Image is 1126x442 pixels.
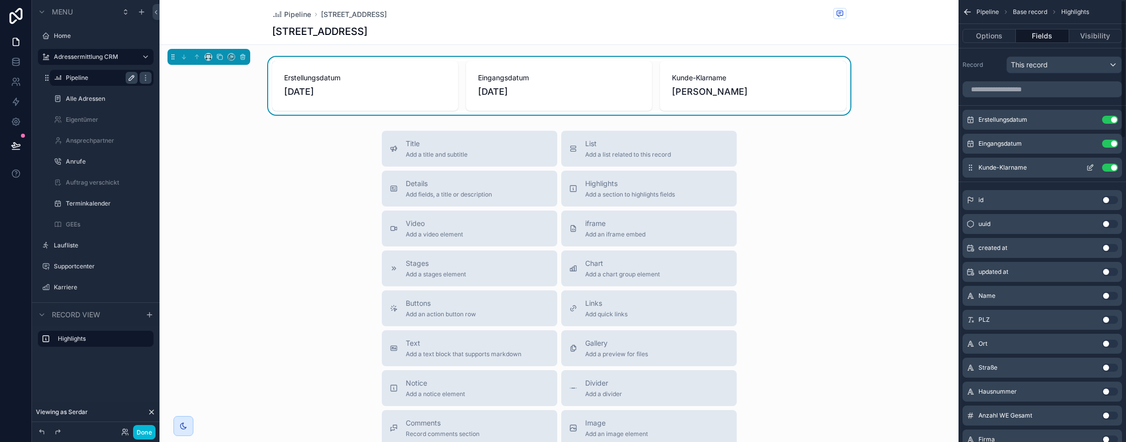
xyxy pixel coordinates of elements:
label: Ansprechpartner [66,137,152,145]
span: Add an image element [585,430,648,438]
span: PLZ [978,316,990,324]
span: List [585,139,671,149]
span: Add a preview for files [585,350,648,358]
span: Straße [978,364,997,372]
span: updated at [978,268,1008,276]
span: Hausnummer [978,388,1017,396]
span: Highlights [585,179,675,189]
label: Terminkalender [66,200,152,208]
span: Pipeline [284,9,311,19]
span: Add a video element [406,230,463,238]
span: Details [406,179,492,189]
button: GalleryAdd a preview for files [561,330,737,366]
span: Record comments section [406,430,480,438]
button: StagesAdd a stages element [382,250,557,286]
button: Visibility [1069,29,1122,43]
span: id [978,196,983,204]
button: LinksAdd quick links [561,290,737,326]
span: Comments [406,418,480,428]
label: Anrufe [66,158,152,166]
span: Erstellungsdatum [978,116,1027,124]
div: scrollable content [32,326,160,357]
span: Record view [52,310,100,320]
span: Video [406,219,463,228]
button: This record [1006,56,1122,73]
label: Record [963,61,1002,69]
span: Add a list related to this record [585,151,671,159]
span: Add an iframe embed [585,230,645,238]
span: Divider [585,378,622,388]
span: Image [585,418,648,428]
button: TitleAdd a title and subtitle [382,131,557,167]
button: VideoAdd a video element [382,211,557,246]
span: Add a notice element [406,390,465,398]
label: Highlights [58,335,146,343]
span: Add a section to highlights fields [585,191,675,199]
label: Eigentümer [66,116,152,124]
span: Buttons [406,298,476,308]
span: Notice [406,378,465,388]
span: Add a text block that supports markdown [406,350,521,358]
span: Erstellungsdatum [284,73,446,83]
span: Chart [585,258,660,268]
button: ButtonsAdd an action button row [382,290,557,326]
span: Eingangsdatum [478,73,640,83]
span: Ort [978,340,987,348]
span: Highlights [1061,8,1089,16]
label: Supportcenter [54,262,152,270]
label: Home [54,32,152,40]
span: Stages [406,258,466,268]
button: TextAdd a text block that supports markdown [382,330,557,366]
span: Menu [52,7,73,17]
span: Title [406,139,468,149]
label: Auftrag verschickt [66,179,152,187]
label: Pipeline [66,74,134,82]
a: Pipeline [272,9,311,19]
span: Viewing as Serdar [36,408,88,416]
span: Text [406,338,521,348]
span: uuid [978,220,990,228]
label: Adressermittlung CRM [54,53,134,61]
button: Options [963,29,1016,43]
span: Base record [1013,8,1047,16]
span: Gallery [585,338,648,348]
span: Eingangsdatum [978,140,1022,148]
button: NoticeAdd a notice element [382,370,557,406]
label: GEEs [66,221,152,228]
label: Laufliste [54,241,152,249]
span: Name [978,292,995,300]
span: Add an action button row [406,310,476,318]
button: DetailsAdd fields, a title or description [382,171,557,207]
a: [STREET_ADDRESS] [321,9,387,19]
span: Kunde-Klarname [672,73,834,83]
a: Alle Adressen [66,95,152,103]
span: Add a stages element [406,270,466,278]
span: Add a title and subtitle [406,151,468,159]
span: This record [1011,60,1048,70]
span: Add fields, a title or description [406,191,492,199]
button: Fields [1016,29,1069,43]
span: [DATE] [478,85,640,99]
button: Done [133,425,156,440]
button: HighlightsAdd a section to highlights fields [561,171,737,207]
span: created at [978,244,1007,252]
span: iframe [585,219,645,228]
span: Links [585,298,628,308]
label: Karriere [54,283,152,291]
h1: [STREET_ADDRESS] [272,24,367,38]
button: ChartAdd a chart group element [561,250,737,286]
span: Anzahl WE Gesamt [978,412,1032,420]
span: Kunde-Klarname [978,164,1027,172]
button: DividerAdd a divider [561,370,737,406]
